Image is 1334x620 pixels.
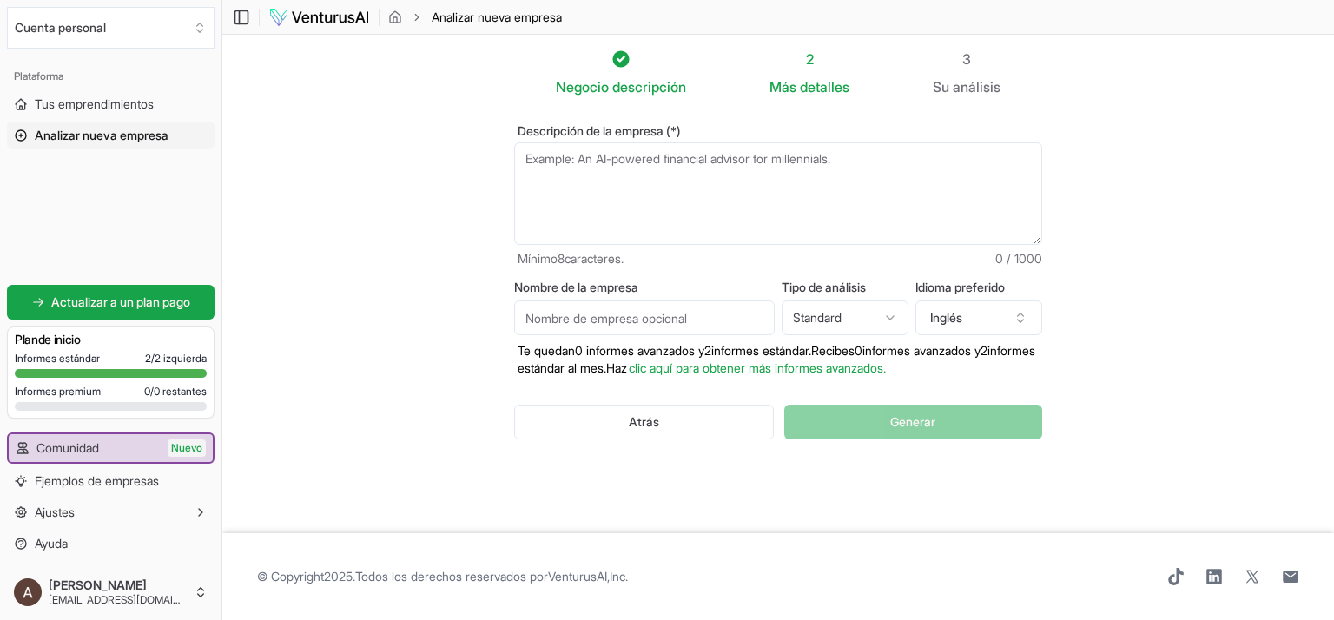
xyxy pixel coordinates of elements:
font: Actualizar a un plan pago [51,294,190,309]
font: informes avanzados y [862,343,981,358]
font: caracteres. [565,251,624,266]
font: Plan [15,332,38,346]
font: Ajustes [35,505,75,519]
font: [PERSON_NAME] [49,577,147,592]
font: Idioma preferido [915,280,1005,294]
font: Tus emprendimientos [35,96,154,111]
font: informes avanzados [586,343,695,358]
font: Plataforma [14,69,63,82]
font: Descripción de la empresa (*) [518,123,681,138]
font: Nuevo [171,441,202,454]
font: 3 [962,50,971,68]
font: descripción [612,78,686,96]
nav: migaja de pan [388,9,562,26]
font: 2025. [324,569,355,584]
font: Su [933,78,949,96]
font: Analizar nueva empresa [35,128,168,142]
font: Mínimo [518,251,558,266]
a: Ejemplos de empresas [7,467,215,495]
a: Ayuda [7,530,215,557]
font: Inc. [610,569,628,584]
font: y [698,343,704,358]
a: VenturusAI, [548,569,610,584]
font: Más [769,78,796,96]
font: Informes estándar [15,352,100,365]
font: izquierda [163,352,207,365]
font: Cuenta personal [15,20,106,35]
font: © Copyright [257,569,324,584]
font: 0 [144,385,150,398]
a: ComunidadNuevo [9,434,213,462]
font: 2 [155,352,161,365]
font: 0 [855,343,862,358]
font: 0 [154,385,160,398]
a: Actualizar a un plan pago [7,285,215,320]
font: 2 [145,352,151,365]
button: Seleccione una organización [7,7,215,49]
a: Tus emprendimientos [7,90,215,118]
font: Atrás [629,414,659,429]
font: / [151,352,155,365]
font: Todos los derechos reservados por [355,569,548,584]
font: 0 [575,343,583,358]
font: Recibes [811,343,855,358]
img: logo [268,7,370,28]
font: Inglés [930,310,962,325]
font: Haz [606,360,627,375]
font: clic aquí para obtener más informes avanzados. [629,360,886,375]
font: informes estándar. [711,343,811,358]
font: Ayuda [35,536,68,551]
button: Ajustes [7,498,215,526]
span: Analizar nueva empresa [432,9,562,26]
font: 2 [704,343,711,358]
img: ACg8ocLOxPZ83B7v8Oa8c0kpzZhMI4fSK0FjCKzeLIlpQu6W6ldSTA=s96-c [14,578,42,606]
font: 2 [981,343,987,358]
button: Atrás [514,405,774,439]
button: [PERSON_NAME][EMAIL_ADDRESS][DOMAIN_NAME] [7,571,215,613]
font: Te quedan [518,343,575,358]
font: Ejemplos de empresas [35,473,159,488]
font: [EMAIL_ADDRESS][DOMAIN_NAME] [49,593,218,606]
font: Informes premium [15,385,101,398]
font: análisis [953,78,1000,96]
font: Analizar nueva empresa [432,10,562,24]
font: Negocio [556,78,609,96]
a: Analizar nueva empresa [7,122,215,149]
font: 2 [806,50,814,68]
font: detalles [800,78,849,96]
font: Comunidad [36,440,99,455]
font: 8 [558,251,565,266]
font: Nombre de la empresa [514,280,638,294]
font: restantes [162,385,207,398]
input: Nombre de empresa opcional [514,300,775,335]
font: 0 / 1000 [995,251,1042,266]
font: / [150,385,154,398]
font: Tipo de análisis [782,280,866,294]
font: de inicio [38,332,81,346]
